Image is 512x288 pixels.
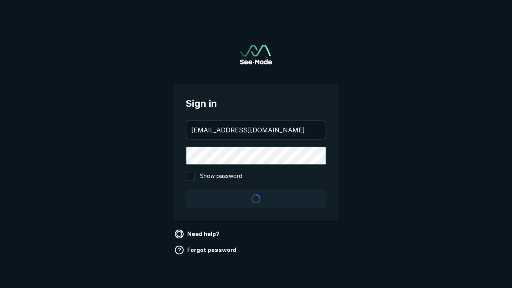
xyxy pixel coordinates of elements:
a: Forgot password [173,244,240,256]
input: your@email.com [186,121,326,139]
a: Need help? [173,228,223,240]
span: Sign in [186,96,326,111]
span: Show password [200,172,242,181]
a: Go to sign in [240,45,272,64]
img: See-Mode Logo [240,45,272,64]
